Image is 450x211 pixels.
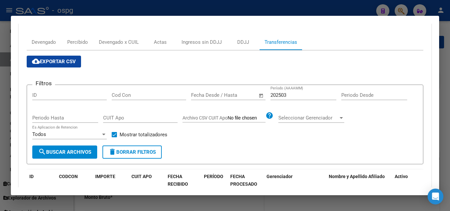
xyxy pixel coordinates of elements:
[237,39,249,46] div: DDJJ
[108,149,156,155] span: Borrar Filtros
[120,131,167,139] span: Mostrar totalizadores
[129,170,165,191] datatable-header-cell: CUIT APO
[204,174,223,179] span: PERÍODO
[32,57,40,65] mat-icon: cloud_download
[27,170,56,191] datatable-header-cell: ID
[265,39,297,46] div: Transferencias
[32,145,97,159] button: Buscar Archivos
[168,174,188,187] span: FECHA RECIBIDO
[29,174,34,179] span: ID
[165,170,201,191] datatable-header-cell: FECHA RECIBIDO
[183,115,228,120] span: Archivo CSV CUIT Apo
[38,149,91,155] span: Buscar Archivos
[131,174,152,179] span: CUIT APO
[428,189,443,204] div: Open Intercom Messenger
[93,170,129,191] datatable-header-cell: IMPORTE
[32,39,56,46] div: Devengado
[228,170,264,191] datatable-header-cell: FECHA PROCESADO
[32,59,76,65] span: Exportar CSV
[224,92,256,98] input: Fecha fin
[395,174,408,179] span: Activo
[228,115,266,121] input: Archivo CSV CUIT Apo
[182,39,222,46] div: Ingresos sin DDJJ
[329,174,385,179] span: Nombre y Apellido Afiliado
[99,39,139,46] div: Devengado x CUIL
[59,174,78,179] span: CODCON
[67,39,88,46] div: Percibido
[230,174,257,187] span: FECHA PROCESADO
[264,170,326,191] datatable-header-cell: Gerenciador
[201,170,228,191] datatable-header-cell: PERÍODO
[32,131,46,137] span: Todos
[102,145,162,159] button: Borrar Filtros
[32,80,55,87] h3: Filtros
[27,56,81,67] button: Exportar CSV
[38,148,46,156] mat-icon: search
[191,92,218,98] input: Fecha inicio
[266,112,273,119] mat-icon: help
[278,115,338,121] span: Seleccionar Gerenciador
[56,170,79,191] datatable-header-cell: CODCON
[267,174,293,179] span: Gerenciador
[258,92,265,99] button: Open calendar
[326,170,392,191] datatable-header-cell: Nombre y Apellido Afiliado
[108,148,116,156] mat-icon: delete
[95,174,115,179] span: IMPORTE
[154,39,167,46] div: Actas
[392,170,418,191] datatable-header-cell: Activo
